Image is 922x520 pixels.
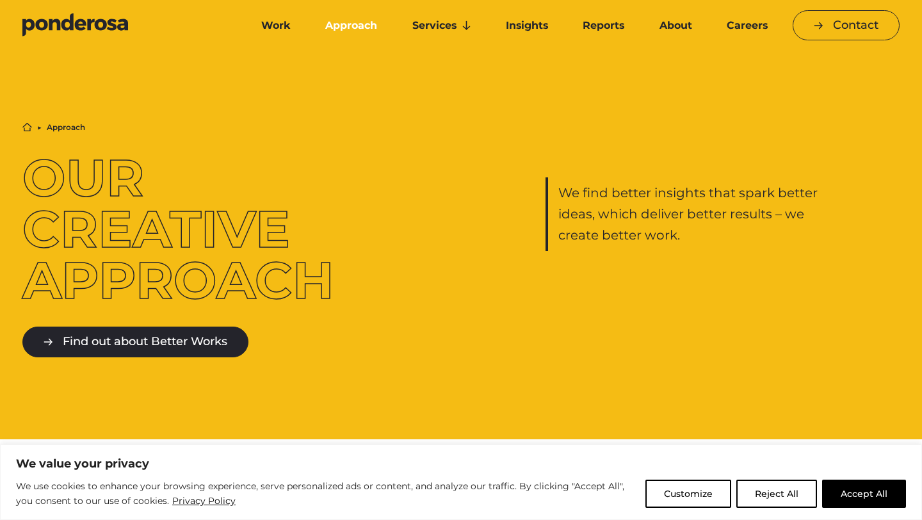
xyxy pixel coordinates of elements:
p: We use cookies to enhance your browsing experience, serve personalized ads or content, and analyz... [16,479,636,509]
a: Find out about Better Works [22,327,248,357]
a: Careers [712,12,782,39]
li: Approach [47,124,85,131]
a: Home [22,122,32,132]
a: Services [398,12,486,39]
button: Accept All [822,480,906,508]
h1: Our Creative Approach [22,152,376,306]
p: We value your privacy [16,456,906,471]
li: ▶︎ [37,124,42,131]
a: Insights [491,12,563,39]
a: Contact [793,10,900,40]
button: Reject All [736,480,817,508]
p: We find better insights that spark better ideas, which deliver better results – we create better ... [558,183,825,246]
a: Approach [311,12,392,39]
button: Customize [645,480,731,508]
a: Go to homepage [22,13,227,38]
a: Reports [568,12,639,39]
a: Privacy Policy [172,493,236,508]
a: About [644,12,706,39]
a: Work [247,12,305,39]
